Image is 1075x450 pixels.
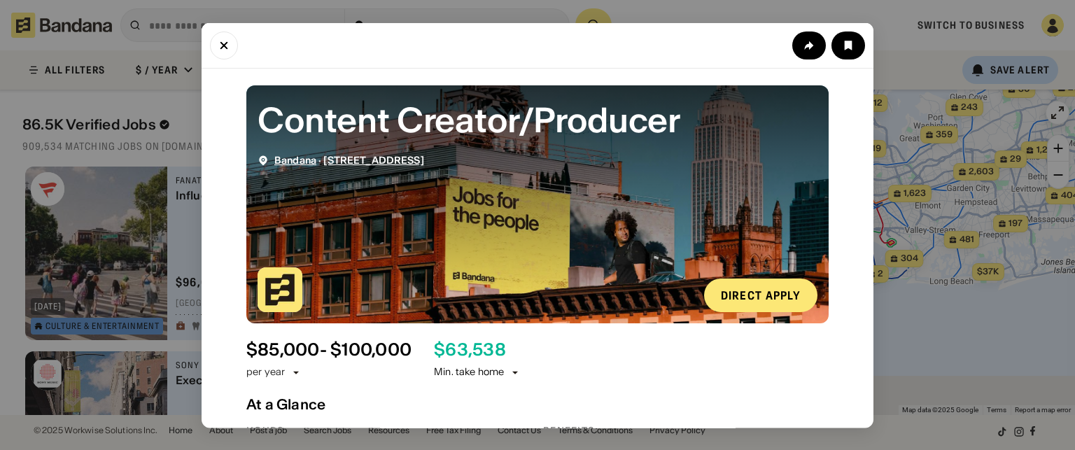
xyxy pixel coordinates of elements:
[274,153,316,166] span: Bandana
[434,339,506,360] div: $ 63,538
[246,339,412,360] div: $ 85,000 - $100,000
[258,96,817,143] div: Content Creator/Producer
[258,267,302,311] img: Bandana logo
[274,154,424,166] div: ·
[721,289,801,300] div: Direct Apply
[210,31,238,59] button: Close
[246,423,532,438] div: Hours
[246,395,829,412] div: At a Glance
[434,365,521,379] div: Min. take home
[543,423,829,438] div: Benefits
[323,153,423,166] span: [STREET_ADDRESS]
[246,365,285,379] div: per year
